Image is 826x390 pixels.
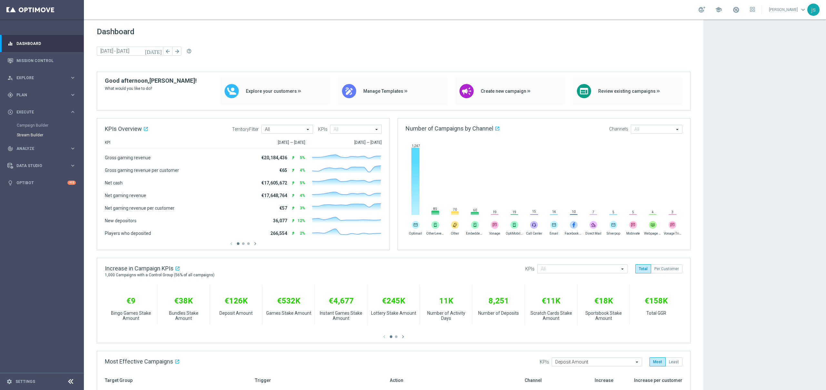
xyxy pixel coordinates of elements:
a: Stream Builder [17,132,67,138]
div: Mission Control [7,52,76,69]
div: Optibot [7,174,76,191]
i: keyboard_arrow_right [70,75,76,81]
span: Explore [16,76,70,80]
i: gps_fixed [7,92,13,98]
button: gps_fixed Plan keyboard_arrow_right [7,92,76,98]
span: Plan [16,93,70,97]
button: lightbulb Optibot +10 [7,180,76,185]
span: Data Studio [16,164,70,168]
a: Mission Control [16,52,76,69]
div: Dashboard [7,35,76,52]
button: equalizer Dashboard [7,41,76,46]
i: equalizer [7,41,13,47]
span: keyboard_arrow_down [800,6,807,13]
i: keyboard_arrow_right [70,145,76,152]
div: js [807,4,820,16]
button: play_circle_outline Execute keyboard_arrow_right [7,110,76,115]
div: Campaign Builder [17,121,83,130]
button: track_changes Analyze keyboard_arrow_right [7,146,76,151]
i: keyboard_arrow_right [70,109,76,115]
div: Data Studio [7,163,70,169]
i: lightbulb [7,180,13,186]
span: Analyze [16,147,70,151]
i: track_changes [7,146,13,152]
i: person_search [7,75,13,81]
div: Stream Builder [17,130,83,140]
div: Execute [7,109,70,115]
a: Campaign Builder [17,123,67,128]
div: Explore [7,75,70,81]
i: settings [6,379,12,385]
a: Settings [15,380,35,384]
div: +10 [67,181,76,185]
button: person_search Explore keyboard_arrow_right [7,75,76,80]
span: Execute [16,110,70,114]
a: Dashboard [16,35,76,52]
i: keyboard_arrow_right [70,92,76,98]
button: Data Studio keyboard_arrow_right [7,163,76,168]
button: Mission Control [7,58,76,63]
a: [PERSON_NAME]keyboard_arrow_down [768,5,807,15]
span: school [715,6,722,13]
div: Analyze [7,146,70,152]
i: keyboard_arrow_right [70,163,76,169]
i: play_circle_outline [7,109,13,115]
a: Optibot [16,174,67,191]
div: Plan [7,92,70,98]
